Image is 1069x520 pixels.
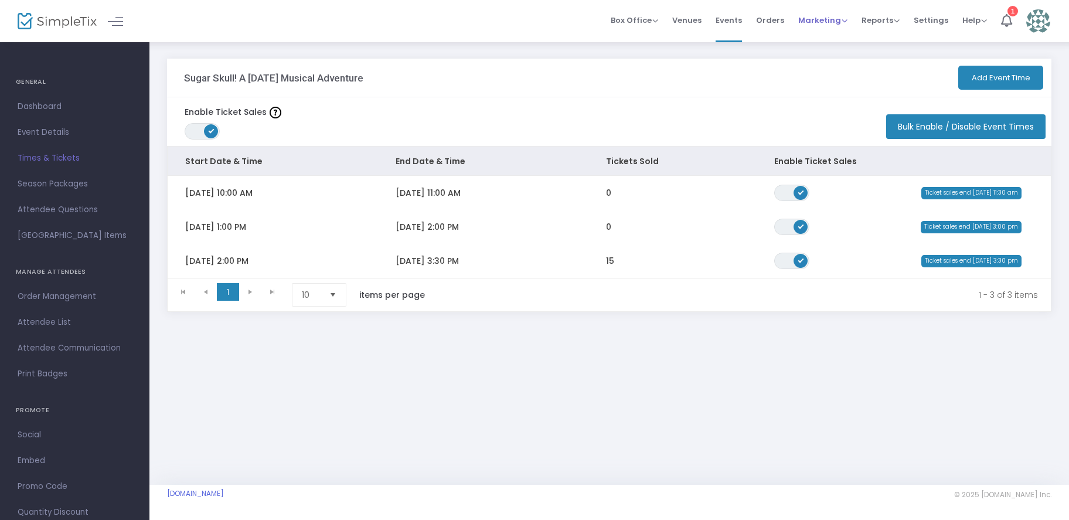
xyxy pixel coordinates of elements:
[18,176,132,192] span: Season Packages
[18,202,132,217] span: Attendee Questions
[798,257,804,263] span: ON
[672,5,702,35] span: Venues
[209,128,215,134] span: ON
[886,114,1046,139] button: Bulk Enable / Disable Event Times
[359,289,425,301] label: items per page
[396,255,459,267] span: [DATE] 3:30 PM
[18,125,132,140] span: Event Details
[798,15,847,26] span: Marketing
[168,147,378,176] th: Start Date & Time
[798,223,804,229] span: ON
[185,255,248,267] span: [DATE] 2:00 PM
[954,490,1051,499] span: © 2025 [DOMAIN_NAME] Inc.
[958,66,1043,90] button: Add Event Time
[606,255,614,267] span: 15
[325,284,341,306] button: Select
[588,147,757,176] th: Tickets Sold
[16,70,134,94] h4: GENERAL
[18,151,132,166] span: Times & Tickets
[184,72,363,84] h3: Sugar Skull! A [DATE] Musical Adventure
[168,147,1051,278] div: Data table
[921,187,1022,199] span: Ticket sales end [DATE] 11:30 am
[1007,6,1018,16] div: 1
[756,5,784,35] span: Orders
[798,189,804,195] span: ON
[270,107,281,118] img: question-mark
[185,187,253,199] span: [DATE] 10:00 AM
[606,187,611,199] span: 0
[378,147,588,176] th: End Date & Time
[18,289,132,304] span: Order Management
[921,255,1022,267] span: Ticket sales end [DATE] 3:30 pm
[16,260,134,284] h4: MANAGE ATTENDEES
[914,5,948,35] span: Settings
[396,221,459,233] span: [DATE] 2:00 PM
[185,106,281,118] label: Enable Ticket Sales
[611,15,658,26] span: Box Office
[962,15,987,26] span: Help
[18,453,132,468] span: Embed
[217,283,239,301] span: Page 1
[18,505,132,520] span: Quantity Discount
[921,221,1022,233] span: Ticket sales end [DATE] 3:00 pm
[18,427,132,443] span: Social
[302,289,320,301] span: 10
[716,5,742,35] span: Events
[167,489,224,498] a: [DOMAIN_NAME]
[450,283,1038,307] kendo-pager-info: 1 - 3 of 3 items
[18,315,132,330] span: Attendee List
[18,341,132,356] span: Attendee Communication
[16,399,134,422] h4: PROMOTE
[606,221,611,233] span: 0
[862,15,900,26] span: Reports
[18,479,132,494] span: Promo Code
[396,187,461,199] span: [DATE] 11:00 AM
[18,228,132,243] span: [GEOGRAPHIC_DATA] Items
[757,147,883,176] th: Enable Ticket Sales
[18,99,132,114] span: Dashboard
[185,221,246,233] span: [DATE] 1:00 PM
[18,366,132,382] span: Print Badges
